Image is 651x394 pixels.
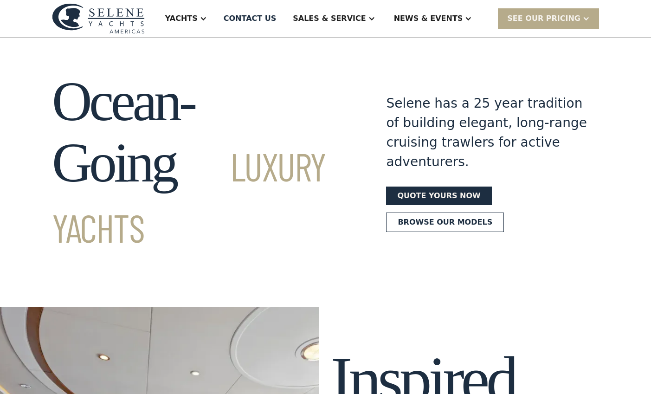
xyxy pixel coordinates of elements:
[293,13,366,24] div: Sales & Service
[165,13,198,24] div: Yachts
[386,94,599,172] div: Selene has a 25 year tradition of building elegant, long-range cruising trawlers for active adven...
[394,13,463,24] div: News & EVENTS
[224,13,277,24] div: Contact US
[507,13,580,24] div: SEE Our Pricing
[386,213,504,232] a: Browse our models
[52,71,353,255] h1: Ocean-Going
[52,3,145,33] img: logo
[498,8,599,28] div: SEE Our Pricing
[52,142,326,251] span: Luxury Yachts
[386,187,491,205] a: Quote yours now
